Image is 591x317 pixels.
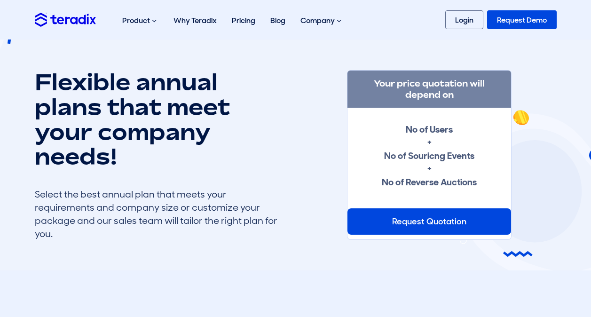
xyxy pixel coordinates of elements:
h3: Your price quotation will depend on [347,71,511,108]
a: Blog [263,6,293,35]
a: Login [445,10,483,29]
div: Product [115,6,166,36]
div: Select the best annual plan that meets your requirements and company size or customize your packa... [35,188,279,240]
div: Company [293,6,351,36]
h1: Flexible annual plans that meet your company needs! [35,70,279,169]
div: Request Quotation [347,208,511,235]
a: Pricing [224,6,263,35]
a: Request Demo [487,10,557,29]
img: Teradix logo [35,13,96,26]
strong: No of Users + No of Souricng Events + No of Reverse Auctions [382,123,477,188]
a: Why Teradix [166,6,224,35]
